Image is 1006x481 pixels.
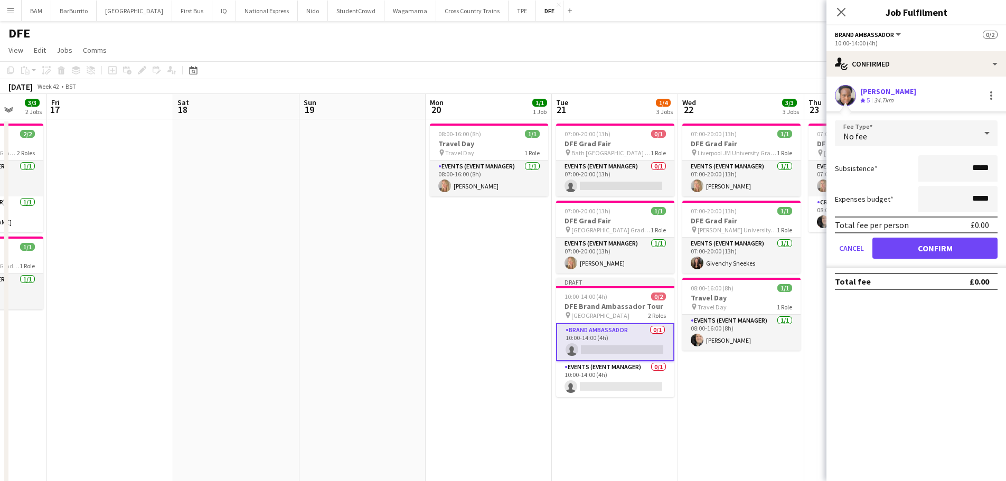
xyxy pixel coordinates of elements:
div: 1 Job [533,108,547,116]
span: Travel Day [445,149,474,157]
app-card-role: Crewing (Crew Leader)1/108:00-16:00 (8h)[PERSON_NAME] [808,196,927,232]
span: 07:00-20:00 (13h) [565,130,610,138]
button: BAM [22,1,51,21]
span: Week 42 [35,82,61,90]
app-card-role: Events (Event Manager)1/108:00-16:00 (8h)[PERSON_NAME] [682,315,801,351]
span: [GEOGRAPHIC_DATA] Grad Fair [571,226,651,234]
app-job-card: 07:00-20:00 (13h)2/2DFE Grad Fair [GEOGRAPHIC_DATA] Grad Fair2 RolesEvents (Event Manager)1/107:0... [808,124,927,232]
app-card-role: Events (Event Manager)1/107:00-20:00 (13h)Givenchy Sneekes [682,238,801,273]
app-job-card: 08:00-16:00 (8h)1/1Travel Day Travel Day1 RoleEvents (Event Manager)1/108:00-16:00 (8h)[PERSON_NAME] [430,124,548,196]
div: [DATE] [8,81,33,92]
a: Edit [30,43,50,57]
span: 19 [302,103,316,116]
span: 1 Role [777,149,792,157]
span: Comms [83,45,107,55]
app-card-role: Brand Ambassador0/110:00-14:00 (4h) [556,323,674,361]
span: 3/3 [782,99,797,107]
span: 1/1 [651,207,666,215]
span: 2 Roles [648,312,666,319]
button: StudentCrowd [328,1,384,21]
h3: Job Fulfilment [826,5,1006,19]
span: Jobs [57,45,72,55]
h3: Travel Day [682,293,801,303]
div: Total fee per person [835,220,909,230]
div: 3 Jobs [783,108,799,116]
div: £0.00 [970,276,989,287]
span: 1 Role [524,149,540,157]
app-card-role: Events (Event Manager)1/107:00-20:00 (13h)[PERSON_NAME] [682,161,801,196]
span: 1 Role [651,149,666,157]
span: 2 Roles [17,149,35,157]
span: 07:00-20:00 (13h) [565,207,610,215]
button: Brand Ambassador [835,31,902,39]
div: 10:00-14:00 (4h) [835,39,998,47]
app-card-role: Events (Event Manager)1/108:00-16:00 (8h)[PERSON_NAME] [430,161,548,196]
span: Tue [556,98,568,107]
h3: Travel Day [430,139,548,148]
span: 1/1 [20,243,35,251]
span: 1 Role [20,262,35,270]
span: 1/1 [777,284,792,292]
h3: DFE Grad Fair [556,216,674,225]
span: Sun [304,98,316,107]
button: DFE [536,1,563,21]
span: 21 [554,103,568,116]
app-card-role: Events (Event Manager)1/107:00-20:00 (13h)[PERSON_NAME] [556,238,674,273]
a: Comms [79,43,111,57]
span: 07:00-20:00 (13h) [691,130,737,138]
span: Bath [GEOGRAPHIC_DATA] Grad Fair [571,149,651,157]
span: Liverpool JM University Grad Fair [698,149,777,157]
div: Draft [556,278,674,286]
button: Nido [298,1,328,21]
span: 22 [681,103,696,116]
div: 2 Jobs [25,108,42,116]
span: 1 Role [777,303,792,311]
h3: DFE Grad Fair [682,139,801,148]
span: 07:00-20:00 (13h) [817,130,863,138]
div: BST [65,82,76,90]
h1: DFE [8,25,30,41]
span: 2/2 [20,130,35,138]
app-job-card: 07:00-20:00 (13h)1/1DFE Grad Fair [PERSON_NAME] University Grad Fair1 RoleEvents (Event Manager)1... [682,201,801,273]
a: View [4,43,27,57]
span: Travel Day [698,303,727,311]
div: 08:00-16:00 (8h)1/1Travel Day Travel Day1 RoleEvents (Event Manager)1/108:00-16:00 (8h)[PERSON_NAME] [682,278,801,351]
app-card-role: Events (Event Manager)0/110:00-14:00 (4h) [556,361,674,397]
h3: DFE Grad Fair [682,216,801,225]
button: Cancel [835,238,868,259]
span: 1/1 [532,99,547,107]
span: 1/1 [525,130,540,138]
button: National Express [236,1,298,21]
span: No fee [843,131,867,142]
span: 1/4 [656,99,671,107]
span: Sat [177,98,189,107]
span: 10:00-14:00 (4h) [565,293,607,300]
app-card-role: Events (Event Manager)1/107:00-20:00 (13h)[PERSON_NAME] [808,161,927,196]
span: Brand Ambassador [835,31,894,39]
button: Confirm [872,238,998,259]
div: Total fee [835,276,871,287]
span: 17 [50,103,60,116]
span: [PERSON_NAME] University Grad Fair [698,226,777,234]
span: View [8,45,23,55]
span: 0/2 [651,293,666,300]
app-job-card: 07:00-20:00 (13h)0/1DFE Grad Fair Bath [GEOGRAPHIC_DATA] Grad Fair1 RoleEvents (Event Manager)0/1... [556,124,674,196]
div: 07:00-20:00 (13h)1/1DFE Grad Fair Liverpool JM University Grad Fair1 RoleEvents (Event Manager)1/... [682,124,801,196]
span: 1 Role [651,226,666,234]
span: 0/1 [651,130,666,138]
h3: DFE Grad Fair [556,139,674,148]
span: 1/1 [777,130,792,138]
span: 07:00-20:00 (13h) [691,207,737,215]
span: Wed [682,98,696,107]
a: Jobs [52,43,77,57]
h3: DFE Grad Fair [808,139,927,148]
label: Subsistence [835,164,878,173]
span: [GEOGRAPHIC_DATA] [571,312,629,319]
div: 07:00-20:00 (13h)1/1DFE Grad Fair [GEOGRAPHIC_DATA] Grad Fair1 RoleEvents (Event Manager)1/107:00... [556,201,674,273]
div: £0.00 [971,220,989,230]
button: First Bus [172,1,212,21]
div: Confirmed [826,51,1006,77]
button: BarBurrito [51,1,97,21]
